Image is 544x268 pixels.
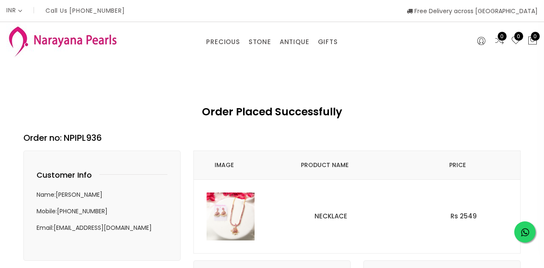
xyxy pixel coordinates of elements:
a: GIFTS [318,36,338,48]
a: PRECIOUS [206,36,240,48]
p: Name: [PERSON_NAME] [37,190,167,200]
h3: Order no: NPIPL936 [23,131,521,144]
p: Call Us [PHONE_NUMBER] [45,8,125,14]
h4: Customer Info [37,170,99,180]
p: Email: [EMAIL_ADDRESS][DOMAIN_NAME] [37,223,167,233]
span: 0 [514,32,523,41]
a: STONE [249,36,271,48]
span: Free Delivery across [GEOGRAPHIC_DATA] [407,7,538,15]
h2: Order Placed Successfully [133,104,411,120]
th: Price [394,151,520,180]
a: 0 [494,36,504,47]
a: 0 [511,36,521,47]
span: Rs 2549 [450,212,477,221]
span: 0 [531,32,540,41]
th: Image [194,151,255,180]
a: NECKLACE [314,212,347,221]
span: 0 [498,32,507,41]
button: 0 [527,36,538,47]
p: Mobile: [PHONE_NUMBER] [37,206,167,216]
th: Product Name [255,151,394,180]
a: ANTIQUE [280,36,309,48]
